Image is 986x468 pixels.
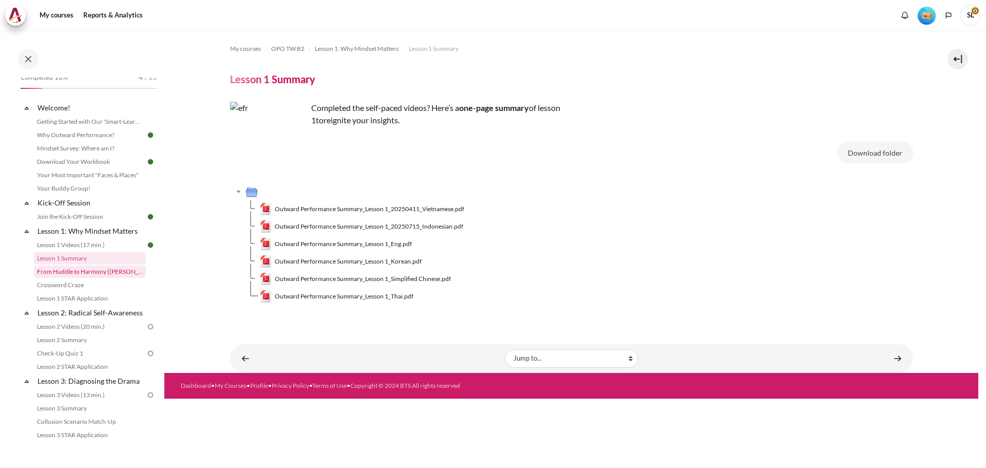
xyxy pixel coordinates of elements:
[230,102,307,179] img: efr
[315,43,399,55] a: Lesson 1: Why Mindset Matters
[260,238,272,250] img: Outward Performance Summary_Lesson 1_Eng.pdf
[34,389,146,401] a: Lesson 3 Videos (13 min.)
[275,239,412,249] span: Outward Performance Summary_Lesson 1_Eng.pdf
[230,43,261,55] a: My courses
[275,274,451,284] span: Outward Performance Summary_Lesson 1_Simplified Chinese.pdf
[146,157,155,166] img: Done
[36,224,146,238] a: Lesson 1: Why Mindset Matters
[260,220,272,233] img: Outward Performance Summary_Lesson 1_20250715_Indonesian.pdf
[34,279,146,291] a: Crossword Craze
[34,116,146,128] a: Getting Started with Our 'Smart-Learning' Platform
[139,72,143,83] span: 4
[260,273,272,285] img: Outward Performance Summary_Lesson 1_Simplified Chinese.pdf
[164,30,978,373] section: Content
[146,130,155,140] img: Done
[275,222,463,231] span: Outward Performance Summary_Lesson 1_20250715_Indonesian.pdf
[260,203,465,215] a: Outward Performance Summary_Lesson 1_20250411_Vietnamese.pdfOutward Performance Summary_Lesson 1_...
[34,129,146,141] a: Why Outward Performance?
[34,321,146,333] a: Lesson 2 Videos (20 min.)
[260,203,272,215] img: Outward Performance Summary_Lesson 1_20250411_Vietnamese.pdf
[316,115,324,125] span: to
[34,402,146,415] a: Lesson 3 Summary
[235,348,256,368] a: ◄ Lesson 1 Videos (17 min.)
[146,349,155,358] img: To do
[22,198,32,208] span: Collapse
[260,290,414,303] a: Outward Performance Summary_Lesson 1_Thai.pdfOutward Performance Summary_Lesson 1_Thai.pdf
[80,5,146,26] a: Reports & Analytics
[914,6,940,25] a: Level #1
[918,6,936,25] div: Level #1
[21,72,68,83] span: Completed 16%
[960,5,981,26] span: SL
[5,5,31,26] a: Architeck Architeck
[36,5,77,26] a: My courses
[34,416,146,428] a: Collusion Scenario Match-Up
[837,142,913,163] button: Download folder
[34,156,146,168] a: Download Your Workbook
[34,334,146,346] a: Lesson 2 Summary
[459,103,529,113] strong: one-page summary
[887,348,908,368] a: From Huddle to Harmony (Khoo Ghi Peng's Story) ►
[409,44,459,53] span: Lesson 1 Summary
[34,252,146,265] a: Lesson 1 Summary
[260,290,272,303] img: Outward Performance Summary_Lesson 1_Thai.pdf
[34,211,146,223] a: Join the Kick-Off Session
[36,196,146,210] a: Kick-Off Session
[181,382,211,389] a: Dashboard
[8,8,23,23] img: Architeck
[36,306,146,320] a: Lesson 2: Radical Self-Awareness
[21,88,43,89] div: 16%
[34,361,146,373] a: Lesson 2 STAR Application
[260,238,412,250] a: Outward Performance Summary_Lesson 1_Eng.pdfOutward Performance Summary_Lesson 1_Eng.pdf
[215,382,246,389] a: My Courses
[34,266,146,278] a: From Huddle to Harmony ([PERSON_NAME]'s Story)
[275,292,413,301] span: Outward Performance Summary_Lesson 1_Thai.pdf
[271,44,305,53] span: OPO TW B2
[34,169,146,181] a: Your Most Important "Faces & Places"
[275,257,422,266] span: Outward Performance Summary_Lesson 1_Korean.pdf
[34,429,146,441] a: Lesson 3 STAR Application
[36,101,146,115] a: Welcome!
[34,292,146,305] a: Lesson 1 STAR Application
[36,374,146,388] a: Lesson 3: Diagnosing the Drama
[34,182,146,195] a: Your Buddy Group!
[260,255,422,268] a: Outward Performance Summary_Lesson 1_Korean.pdfOutward Performance Summary_Lesson 1_Korean.pdf
[22,308,32,318] span: Collapse
[941,8,956,23] button: Languages
[230,102,590,126] p: Completed the self-paced videos? Here’s a of lesson 1 reignite your insights.
[22,226,32,236] span: Collapse
[350,382,460,389] a: Copyright © 2024 BTS All rights reserved
[250,382,268,389] a: Profile
[22,376,32,386] span: Collapse
[897,8,913,23] div: Show notification window with no new notifications
[145,72,157,83] span: / 25
[230,41,913,57] nav: Navigation bar
[146,240,155,250] img: Done
[181,381,616,390] div: • • • • •
[34,347,146,360] a: Check-Up Quiz 1
[146,212,155,221] img: Done
[230,44,261,53] span: My courses
[22,103,32,113] span: Collapse
[260,220,464,233] a: Outward Performance Summary_Lesson 1_20250715_Indonesian.pdfOutward Performance Summary_Lesson 1_...
[312,382,347,389] a: Terms of Use
[918,7,936,25] img: Level #1
[34,239,146,251] a: Lesson 1 Videos (17 min.)
[34,142,146,155] a: Mindset Survey: Where am I?
[960,5,981,26] a: User menu
[260,273,451,285] a: Outward Performance Summary_Lesson 1_Simplified Chinese.pdfOutward Performance Summary_Lesson 1_S...
[146,322,155,331] img: To do
[260,255,272,268] img: Outward Performance Summary_Lesson 1_Korean.pdf
[146,390,155,400] img: To do
[271,43,305,55] a: OPO TW B2
[409,43,459,55] a: Lesson 1 Summary
[230,72,315,86] h4: Lesson 1 Summary
[272,382,309,389] a: Privacy Policy
[275,204,464,214] span: Outward Performance Summary_Lesson 1_20250411_Vietnamese.pdf
[315,44,399,53] span: Lesson 1: Why Mindset Matters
